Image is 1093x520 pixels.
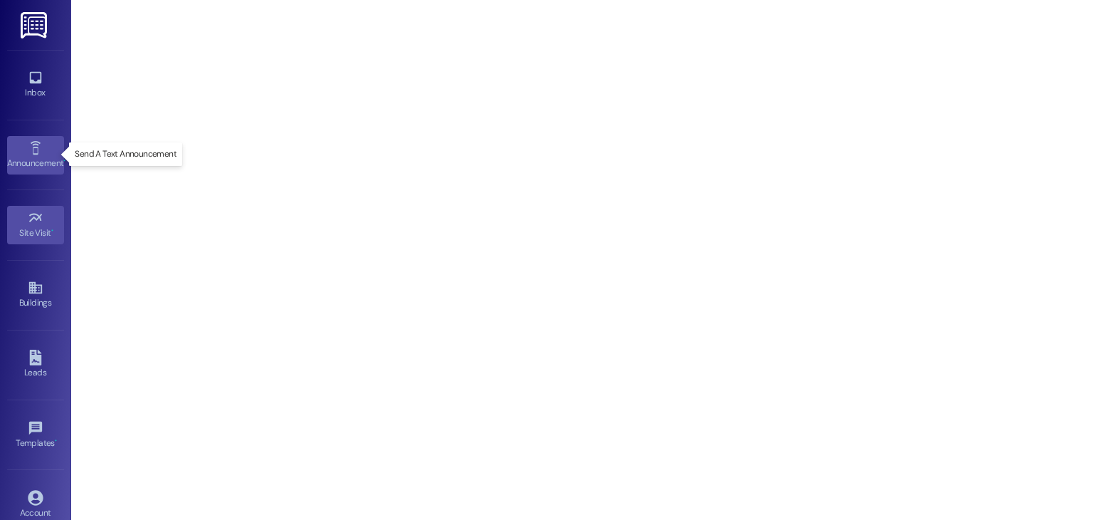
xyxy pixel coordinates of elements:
a: Site Visit • [7,206,64,244]
span: • [55,436,57,446]
a: Templates • [7,416,64,454]
img: ResiDesk Logo [21,12,50,38]
span: • [51,226,53,236]
a: Buildings [7,276,64,314]
p: Send A Text Announcement [75,148,176,160]
span: • [63,156,65,166]
a: Leads [7,345,64,384]
a: Inbox [7,66,64,104]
